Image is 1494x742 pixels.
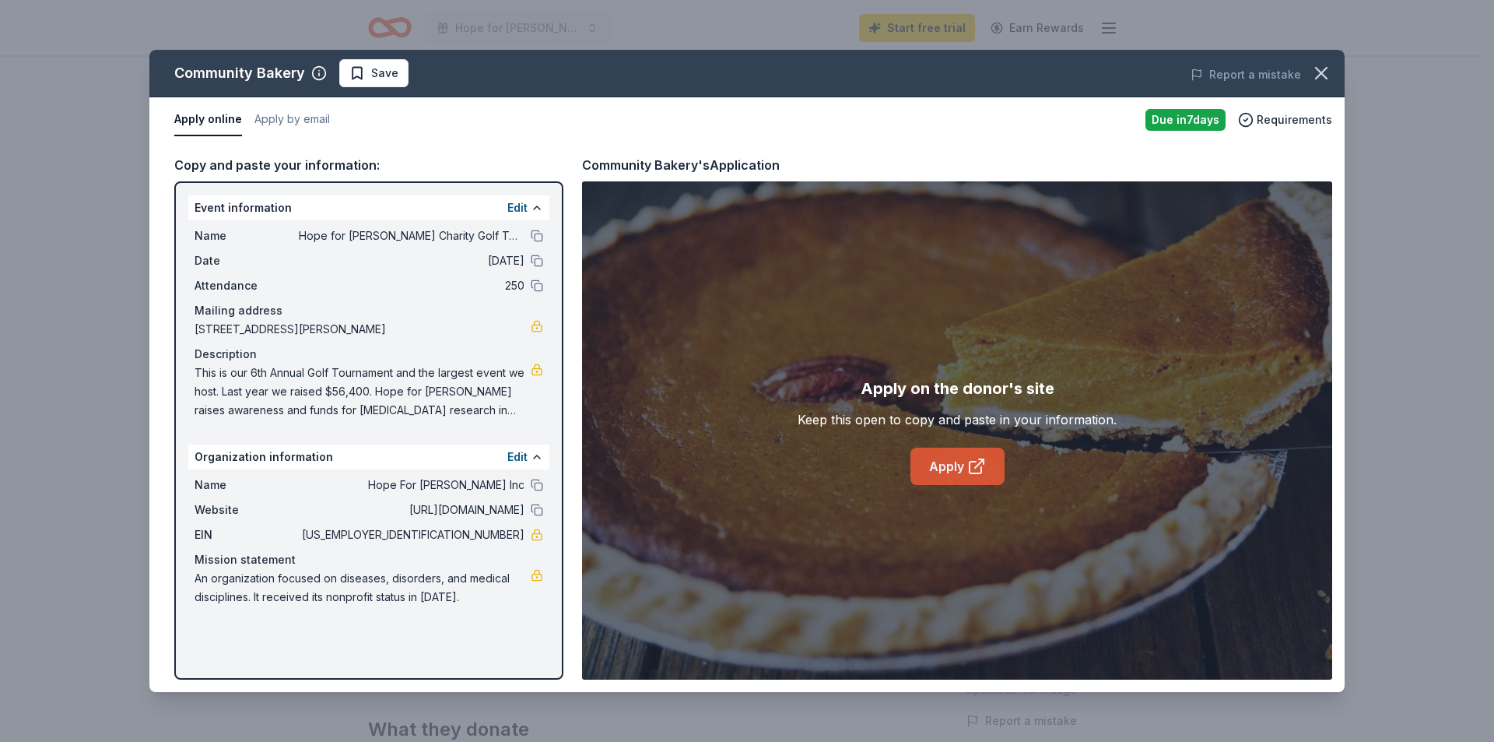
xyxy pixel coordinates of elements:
div: Mailing address [195,301,543,320]
button: Save [339,59,409,87]
span: Attendance [195,276,299,295]
span: [STREET_ADDRESS][PERSON_NAME] [195,320,531,339]
span: Hope For [PERSON_NAME] Inc [299,476,524,494]
span: [US_EMPLOYER_IDENTIFICATION_NUMBER] [299,526,524,544]
span: This is our 6th Annual Golf Tournament and the largest event we host. Last year we raised $56,400... [195,364,531,420]
div: Keep this open to copy and paste in your information. [798,410,1117,429]
div: Apply on the donor's site [861,376,1054,401]
span: EIN [195,526,299,544]
span: Save [371,64,398,83]
span: An organization focused on diseases, disorders, and medical disciplines. It received its nonprofi... [195,569,531,607]
span: [URL][DOMAIN_NAME] [299,501,524,519]
button: Requirements [1238,111,1332,129]
span: 250 [299,276,524,295]
span: Requirements [1257,111,1332,129]
span: Hope for [PERSON_NAME] Charity Golf Tournament [299,227,524,245]
div: Copy and paste your information: [174,155,563,175]
div: Event information [188,195,549,220]
button: Apply by email [254,104,330,136]
a: Apply [910,448,1005,485]
span: Date [195,251,299,270]
div: Description [195,345,543,364]
span: Website [195,501,299,519]
div: Due in 7 days [1145,109,1226,131]
button: Report a mistake [1191,65,1301,84]
button: Apply online [174,104,242,136]
div: Mission statement [195,550,543,569]
span: Name [195,227,299,245]
span: [DATE] [299,251,524,270]
span: Name [195,476,299,494]
button: Edit [507,448,528,466]
div: Community Bakery [174,61,305,86]
div: Organization information [188,445,549,469]
div: Community Bakery's Application [582,155,780,175]
button: Edit [507,199,528,217]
